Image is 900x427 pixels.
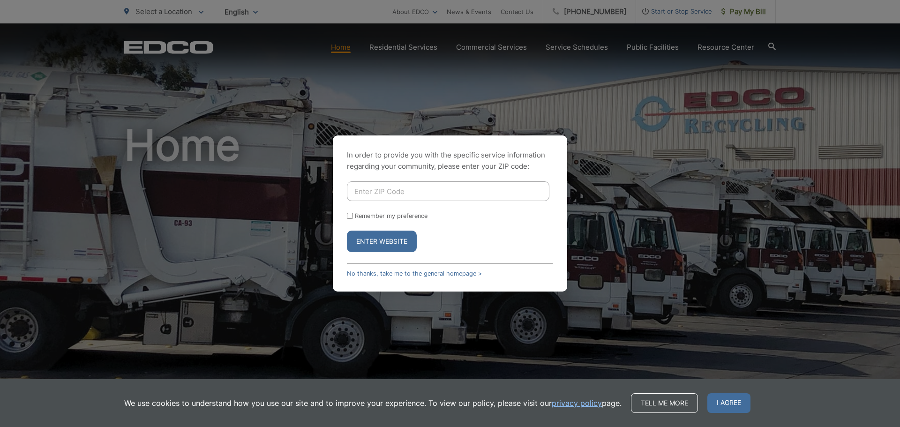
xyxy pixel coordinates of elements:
[631,393,698,413] a: Tell me more
[124,397,622,409] p: We use cookies to understand how you use our site and to improve your experience. To view our pol...
[347,181,549,201] input: Enter ZIP Code
[347,270,482,277] a: No thanks, take me to the general homepage >
[707,393,750,413] span: I agree
[347,231,417,252] button: Enter Website
[347,150,553,172] p: In order to provide you with the specific service information regarding your community, please en...
[355,212,427,219] label: Remember my preference
[552,397,602,409] a: privacy policy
